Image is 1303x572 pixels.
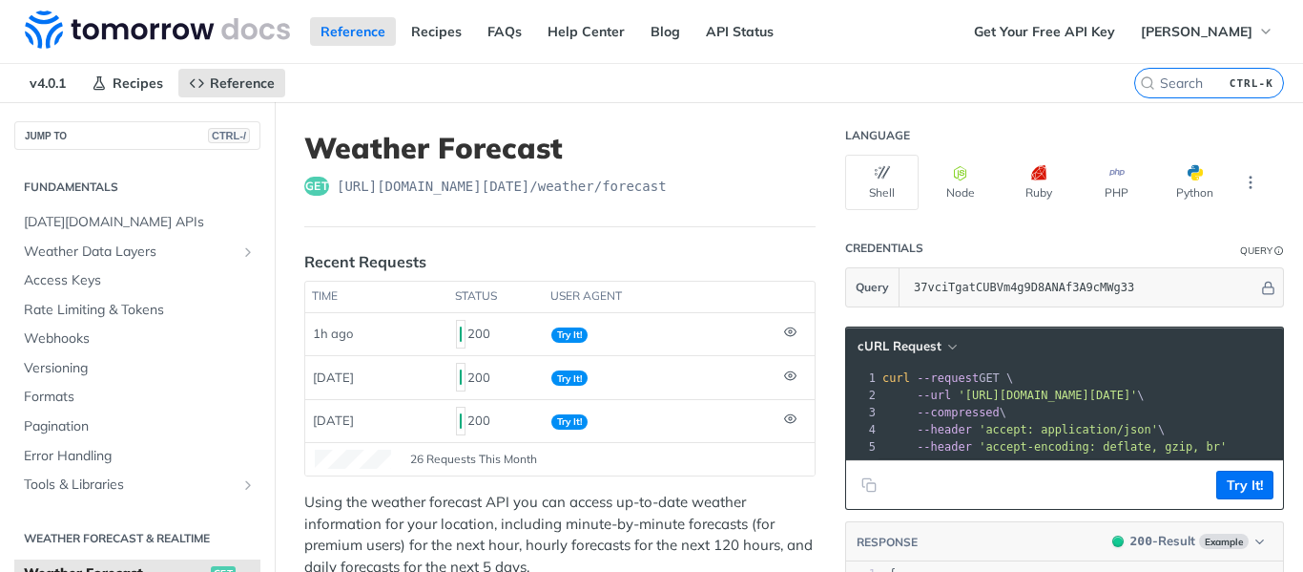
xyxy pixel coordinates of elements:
a: Reference [310,17,396,46]
span: \ [882,406,1006,419]
a: Recipes [401,17,472,46]
span: 200 [1130,534,1152,548]
a: Access Keys [14,266,260,295]
button: [PERSON_NAME] [1130,17,1284,46]
span: \ [882,389,1145,402]
button: cURL Request [851,337,962,356]
span: Access Keys [24,271,256,290]
button: PHP [1080,155,1153,210]
span: Rate Limiting & Tokens [24,301,256,320]
a: Webhooks [14,325,260,353]
span: Try It! [551,371,588,386]
a: Blog [640,17,691,46]
span: Error Handling [24,447,256,466]
div: 4 [846,421,879,438]
span: --url [917,389,951,402]
button: Try It! [1216,471,1273,499]
a: Pagination [14,413,260,441]
div: Language [845,128,910,143]
span: 26 Requests This Month [410,451,537,468]
a: Reference [178,69,285,97]
svg: More ellipsis [1242,174,1259,191]
a: Rate Limiting & Tokens [14,296,260,325]
span: 1h ago [313,326,353,341]
div: 200 [456,405,536,437]
span: get [304,177,329,196]
span: 'accept: application/json' [979,423,1158,436]
a: FAQs [477,17,532,46]
h2: Weather Forecast & realtime [14,530,260,547]
button: RESPONSE [856,533,919,552]
div: 3 [846,404,879,421]
span: Webhooks [24,329,256,349]
span: curl [882,371,910,385]
a: Versioning [14,354,260,383]
h2: Fundamentals [14,179,260,196]
a: Help Center [537,17,635,46]
button: Query [846,268,900,307]
input: apikey [904,268,1258,307]
span: Try It! [551,328,588,343]
div: - Result [1130,532,1195,551]
div: 5 [846,438,879,455]
span: [DATE][DOMAIN_NAME] APIs [24,213,256,232]
span: Reference [210,74,275,92]
span: v4.0.1 [19,69,76,97]
span: Tools & Libraries [24,476,236,495]
button: 200200-ResultExample [1103,532,1273,551]
a: [DATE][DOMAIN_NAME] APIs [14,208,260,237]
span: --request [917,371,979,385]
span: 'accept-encoding: deflate, gzip, br' [979,440,1227,454]
th: time [305,282,448,312]
a: Formats [14,383,260,412]
span: [DATE] [313,370,354,385]
th: status [448,282,544,312]
th: user agent [544,282,776,312]
button: More Languages [1236,168,1265,197]
span: [PERSON_NAME] [1141,23,1252,40]
button: Node [923,155,997,210]
a: Get Your Free API Key [963,17,1126,46]
span: Formats [24,388,256,407]
span: CTRL-/ [208,128,250,143]
div: Credentials [845,241,923,256]
a: Recipes [81,69,174,97]
button: Show subpages for Tools & Libraries [240,477,256,493]
button: Ruby [1002,155,1075,210]
span: Example [1199,534,1249,549]
span: Try It! [551,414,588,430]
span: 200 [1112,536,1124,547]
div: 200 [456,361,536,393]
span: 200 [460,370,462,385]
span: '[URL][DOMAIN_NAME][DATE]' [958,389,1137,402]
span: --header [917,440,972,454]
a: API Status [695,17,784,46]
span: Recipes [113,74,163,92]
span: https://api.tomorrow.io/v4/weather/forecast [337,177,667,196]
span: Versioning [24,359,256,378]
span: [DATE] [313,413,354,428]
button: Python [1158,155,1231,210]
button: JUMP TOCTRL-/ [14,121,260,150]
span: 200 [460,327,462,342]
span: cURL Request [858,338,941,354]
div: Recent Requests [304,250,426,273]
span: \ [882,423,1165,436]
span: Query [856,279,889,296]
button: Copy to clipboard [856,471,882,499]
span: 200 [460,413,462,429]
span: --compressed [917,406,1000,419]
a: Error Handling [14,442,260,471]
span: Pagination [24,417,256,436]
i: Information [1274,246,1284,256]
div: 2 [846,387,879,404]
div: QueryInformation [1240,244,1284,258]
div: Query [1240,244,1272,258]
kbd: CTRL-K [1225,74,1278,93]
canvas: Line Graph [315,450,391,469]
button: Shell [845,155,919,210]
div: 1 [846,370,879,387]
button: Show subpages for Weather Data Layers [240,244,256,260]
span: --header [917,423,972,436]
a: Tools & LibrariesShow subpages for Tools & Libraries [14,471,260,499]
